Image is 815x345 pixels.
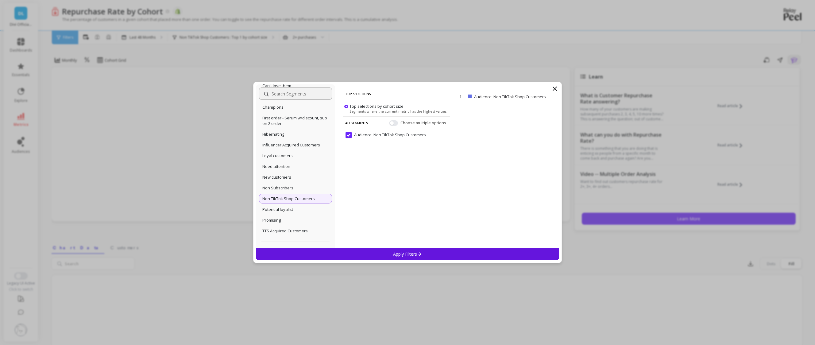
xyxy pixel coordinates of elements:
[345,117,368,130] p: All Segments
[261,242,330,257] p: Custom Segments
[262,115,329,126] p: First order - Serum w/discount, sub on 2 order
[262,185,293,191] p: Non Subscribers
[262,153,293,158] p: Loyal customers
[350,109,447,114] span: Segments where the current metric has the highest values.
[262,131,284,137] p: Hibernating
[262,207,293,212] p: Potential loyalist
[262,174,291,180] p: New customers
[262,196,315,201] p: Non TikTok Shop Customers
[262,83,291,88] p: Can't lose them
[259,87,332,100] input: Search Segments
[262,228,308,234] p: TTS Acquired Customers
[262,164,290,169] p: Need attention
[345,87,447,100] p: Top Selections
[400,120,447,126] span: Choose multiple options
[262,217,281,223] p: Promising
[393,251,422,257] p: Apply Filters
[350,103,404,109] span: Top selections by cohort size
[346,132,426,138] span: Audience: Non TikTok Shop Customers
[262,104,284,110] p: Champions
[474,94,550,99] p: Audience: Non TikTok Shop Customers
[459,94,465,99] p: 1.
[262,142,320,148] p: Influencer Acquired Customers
